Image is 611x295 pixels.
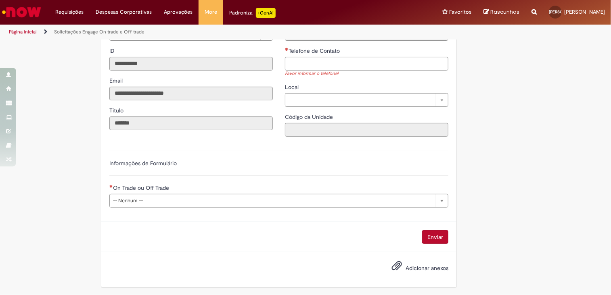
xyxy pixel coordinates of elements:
[449,8,471,16] span: Favoritos
[109,57,273,71] input: ID
[389,258,404,277] button: Adicionar anexos
[285,48,289,51] span: Necessários
[285,57,448,71] input: Telefone de Contato
[229,8,276,18] div: Padroniza
[256,8,276,18] p: +GenAi
[113,194,432,207] span: -- Nenhum --
[490,8,519,16] span: Rascunhos
[109,77,124,84] span: Somente leitura - Email
[285,71,448,77] div: Favor informar o telefone!
[422,230,448,244] button: Enviar
[483,8,519,16] a: Rascunhos
[564,8,605,15] span: [PERSON_NAME]
[6,25,401,39] ul: Trilhas de página
[109,77,124,85] label: Somente leitura - Email
[205,8,217,16] span: More
[109,47,116,54] span: Somente leitura - ID
[109,47,116,55] label: Somente leitura - ID
[96,8,152,16] span: Despesas Corporativas
[549,9,580,15] span: [PERSON_NAME]
[9,29,37,35] a: Página inicial
[55,8,84,16] span: Requisições
[113,184,171,191] span: On Trade ou Off Trade
[285,93,448,107] a: Limpar campo Local
[109,106,125,114] label: Somente leitura - Título
[285,113,335,121] label: Somente leitura - Código da Unidade
[1,4,42,20] img: ServiceNow
[285,83,300,91] span: Local
[289,47,341,54] span: Telefone de Contato
[164,8,193,16] span: Aprovações
[54,29,144,35] a: Solicitações Engage On trade e Off trade
[109,116,273,130] input: Título
[406,265,448,272] span: Adicionar anexos
[109,185,113,188] span: Necessários
[285,123,448,137] input: Código da Unidade
[109,160,177,167] label: Informações de Formulário
[109,87,273,100] input: Email
[109,107,125,114] span: Somente leitura - Título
